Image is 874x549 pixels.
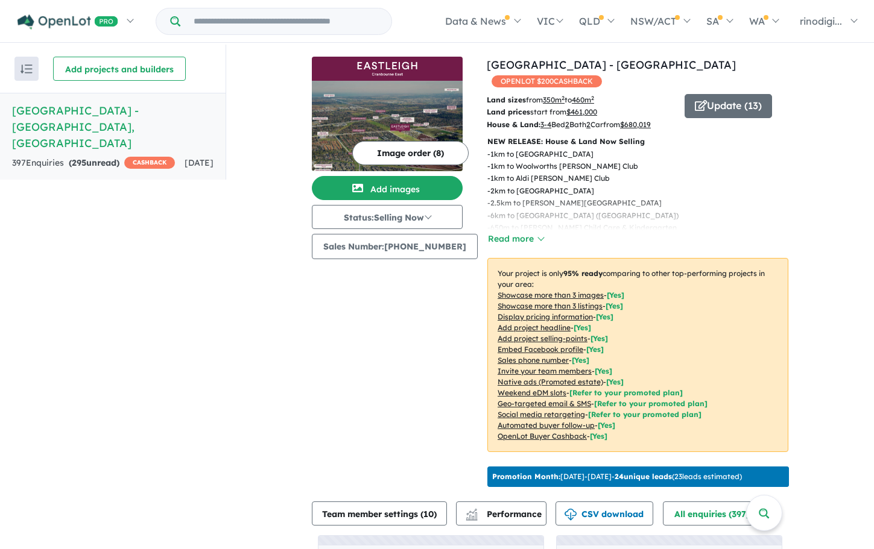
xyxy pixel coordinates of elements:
[487,119,676,131] p: Bed Bath Car from
[317,61,458,76] img: Eastleigh - Cranbourne East Logo
[487,185,798,197] p: - 2km to [GEOGRAPHIC_DATA]
[498,388,566,397] u: Weekend eDM slots
[17,14,118,30] img: Openlot PRO Logo White
[456,501,546,525] button: Performance
[565,95,594,104] span: to
[615,472,672,481] b: 24 unique leads
[69,157,119,168] strong: ( unread)
[487,58,736,72] a: [GEOGRAPHIC_DATA] - [GEOGRAPHIC_DATA]
[565,120,569,129] u: 2
[466,509,477,515] img: line-chart.svg
[487,210,798,222] p: - 6km to [GEOGRAPHIC_DATA] ([GEOGRAPHIC_DATA])
[498,377,603,386] u: Native ads (Promoted estate)
[487,258,788,452] p: Your project is only comparing to other top-performing projects in your area: - - - - - - - - - -...
[606,377,624,386] span: [Yes]
[487,232,544,246] button: Read more
[591,95,594,101] sup: 2
[498,366,592,375] u: Invite your team members
[663,501,772,525] button: All enquiries (397)
[487,172,798,184] p: - 1km to Aldi [PERSON_NAME] Club
[487,95,526,104] b: Land sizes
[498,399,591,408] u: Geo-targeted email & SMS
[565,509,577,521] img: download icon
[563,269,603,278] b: 95 % ready
[487,160,798,172] p: - 1km to Woolworths [PERSON_NAME] Club
[466,512,478,520] img: bar-chart.svg
[487,136,788,148] p: NEW RELEASE: House & Land Now Selling
[498,312,593,321] u: Display pricing information
[620,120,651,129] u: $ 680,019
[12,156,175,171] div: 397 Enquir ies
[498,345,583,354] u: Embed Facebook profile
[492,75,602,87] span: OPENLOT $ 200 CASHBACK
[487,107,530,116] b: Land prices
[498,301,603,310] u: Showcase more than 3 listings
[586,120,591,129] u: 2
[487,148,798,160] p: - 1km to [GEOGRAPHIC_DATA]
[498,290,604,300] u: Showcase more than 3 images
[569,388,683,397] span: [Refer to your promoted plan]
[312,81,463,171] img: Eastleigh - Cranbourne East
[53,57,186,81] button: Add projects and builders
[492,472,560,481] b: Promotion Month:
[492,471,742,482] p: [DATE] - [DATE] - ( 23 leads estimated)
[312,176,463,200] button: Add images
[312,501,447,525] button: Team member settings (10)
[487,222,798,234] p: - 650m to [PERSON_NAME] Child Care & Kindergarten
[574,323,591,332] span: [ Yes ]
[498,431,587,441] u: OpenLot Buyer Cashback
[540,120,551,129] u: 3-4
[185,157,214,168] span: [DATE]
[572,356,589,365] span: [ Yes ]
[594,399,708,408] span: [Refer to your promoted plan]
[352,141,469,165] button: Image order (8)
[487,106,676,118] p: start from
[566,107,597,116] u: $ 461,000
[685,94,772,118] button: Update (13)
[498,410,585,419] u: Social media retargeting
[124,157,175,169] span: CASHBACK
[21,64,33,74] img: sort.svg
[498,421,595,430] u: Automated buyer follow-up
[467,509,542,519] span: Performance
[312,205,463,229] button: Status:Selling Now
[72,157,86,168] span: 295
[487,120,540,129] b: House & Land:
[498,356,569,365] u: Sales phone number
[595,366,612,375] span: [ Yes ]
[423,509,434,519] span: 10
[183,8,389,34] input: Try estate name, suburb, builder or developer
[572,95,594,104] u: 460 m
[586,345,604,354] span: [ Yes ]
[596,312,613,321] span: [ Yes ]
[312,234,478,259] button: Sales Number:[PHONE_NUMBER]
[498,334,587,343] u: Add project selling-points
[590,431,607,441] span: [Yes]
[591,334,608,343] span: [ Yes ]
[607,290,624,300] span: [ Yes ]
[598,421,615,430] span: [Yes]
[12,102,214,151] h5: [GEOGRAPHIC_DATA] - [GEOGRAPHIC_DATA] , [GEOGRAPHIC_DATA]
[487,94,676,106] p: from
[556,501,653,525] button: CSV download
[543,95,565,104] u: 350 m
[312,57,463,171] a: Eastleigh - Cranbourne East LogoEastleigh - Cranbourne East
[800,15,842,27] span: rinodigi...
[487,197,798,209] p: - 2.5km to [PERSON_NAME][GEOGRAPHIC_DATA]
[498,323,571,332] u: Add project headline
[588,410,701,419] span: [Refer to your promoted plan]
[562,95,565,101] sup: 2
[606,301,623,310] span: [ Yes ]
